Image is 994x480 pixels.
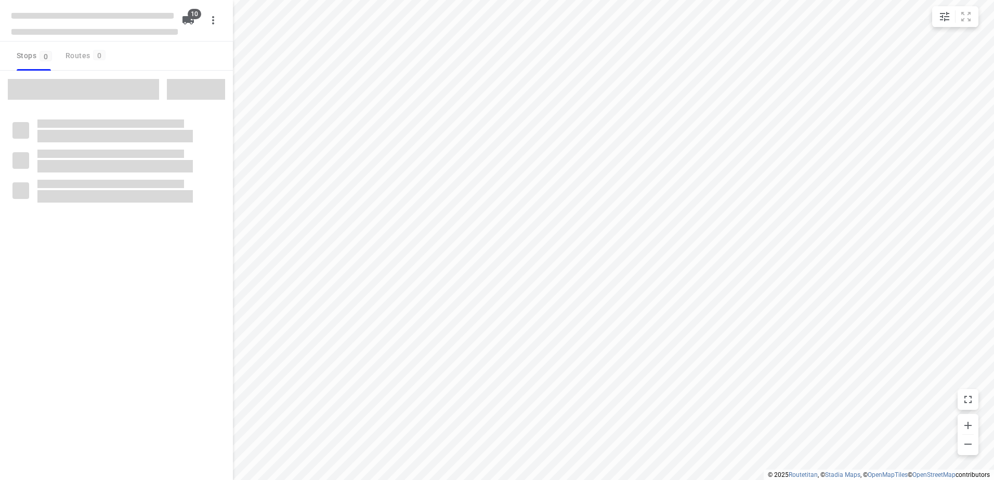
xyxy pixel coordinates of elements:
[912,471,956,478] a: OpenStreetMap
[932,6,978,27] div: small contained button group
[934,6,955,27] button: Map settings
[789,471,818,478] a: Routetitan
[868,471,908,478] a: OpenMapTiles
[825,471,860,478] a: Stadia Maps
[768,471,990,478] li: © 2025 , © , © © contributors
